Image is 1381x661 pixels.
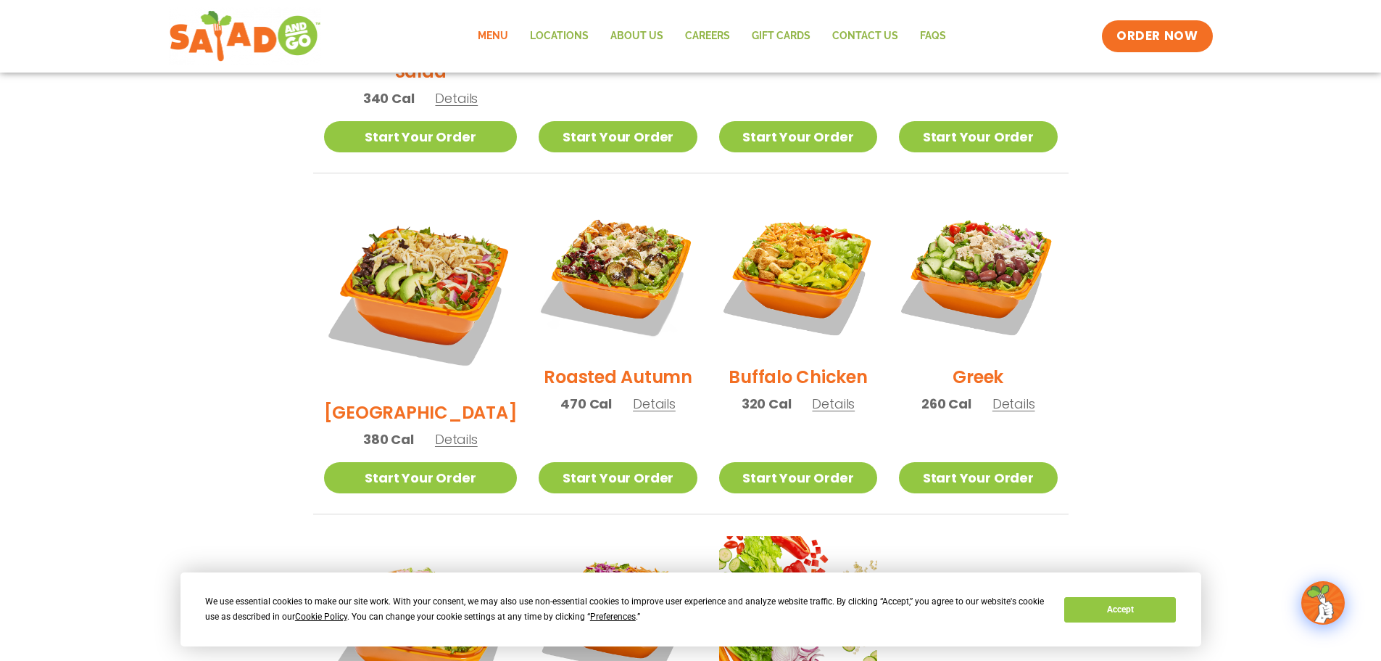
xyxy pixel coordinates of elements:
div: Cookie Consent Prompt [181,572,1201,646]
span: Cookie Policy [295,612,347,622]
span: Details [435,430,478,448]
span: 340 Cal [363,89,415,108]
a: Contact Us [821,20,909,53]
span: 470 Cal [560,394,612,414]
a: Start Your Order [719,121,877,152]
h2: Greek [953,364,1003,390]
button: Accept [1064,597,1176,623]
span: Details [992,395,1035,413]
a: Start Your Order [539,462,697,493]
span: ORDER NOW [1116,28,1198,45]
a: About Us [600,20,674,53]
span: 320 Cal [742,394,792,414]
img: Product photo for Buffalo Chicken Salad [719,195,877,353]
h2: Roasted Autumn [544,364,692,390]
h2: [GEOGRAPHIC_DATA] [324,400,518,425]
img: Product photo for Roasted Autumn Salad [539,195,697,353]
span: 380 Cal [363,430,414,449]
nav: Menu [467,20,957,53]
span: Details [812,395,855,413]
a: FAQs [909,20,957,53]
span: Details [633,395,676,413]
a: Start Your Order [719,462,877,493]
a: ORDER NOW [1102,20,1212,52]
h2: Buffalo Chicken [729,364,867,390]
a: Start Your Order [324,462,518,493]
a: Start Your Order [899,462,1057,493]
img: new-SAG-logo-768×292 [169,7,322,65]
a: Start Your Order [539,121,697,152]
span: 260 Cal [921,394,971,414]
a: Menu [467,20,519,53]
a: Start Your Order [899,121,1057,152]
a: GIFT CARDS [741,20,821,53]
a: Locations [519,20,600,53]
img: Product photo for BBQ Ranch Salad [324,195,518,389]
a: Careers [674,20,741,53]
div: We use essential cookies to make our site work. With your consent, we may also use non-essential ... [205,594,1047,625]
img: Product photo for Greek Salad [899,195,1057,353]
span: Preferences [590,612,636,622]
img: wpChatIcon [1303,583,1343,623]
span: Details [435,89,478,107]
a: Start Your Order [324,121,518,152]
